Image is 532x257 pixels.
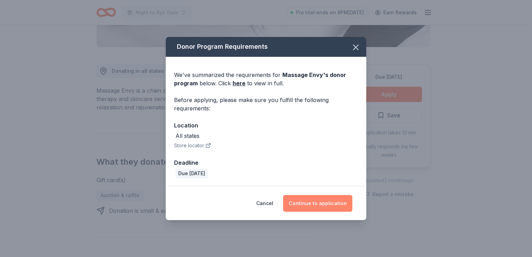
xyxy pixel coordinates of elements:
button: Continue to application [283,195,352,212]
div: Due [DATE] [175,169,208,178]
div: We've summarized the requirements for below. Click to view in full. [174,71,358,87]
a: here [233,79,245,87]
div: Before applying, please make sure you fulfill the following requirements: [174,96,358,112]
div: Deadline [174,158,358,167]
div: Donor Program Requirements [166,37,366,57]
div: All states [175,132,199,140]
div: Location [174,121,358,130]
button: Cancel [256,195,273,212]
button: Store locator [174,141,211,150]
